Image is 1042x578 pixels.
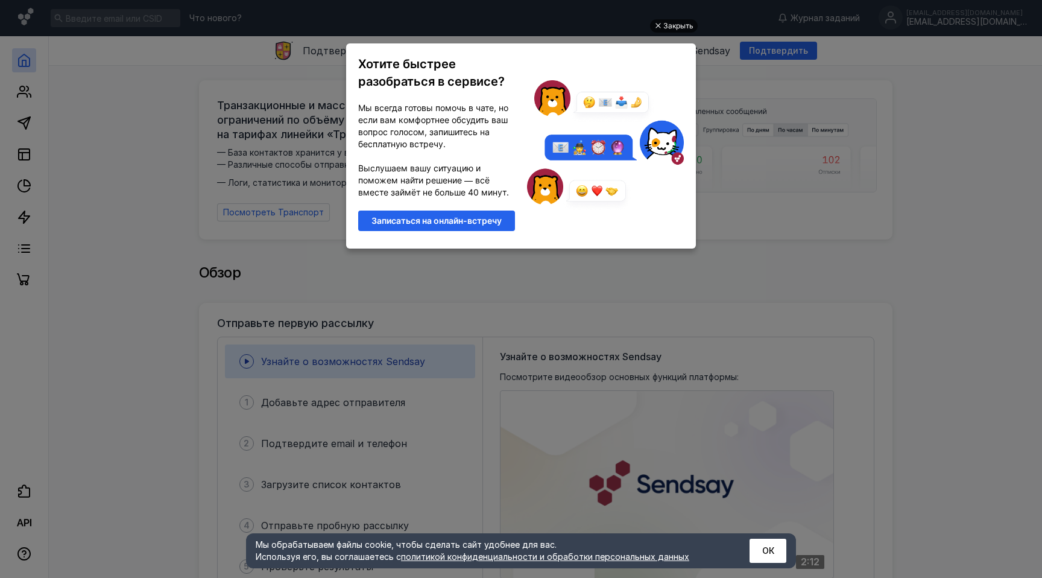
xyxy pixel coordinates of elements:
div: Закрыть [663,19,693,33]
p: Мы всегда готовы помочь в чате, но если вам комфортнее обсудить ваш вопрос голосом, запишитесь на... [358,102,515,150]
a: политикой конфиденциальности и обработки персональных данных [401,551,689,562]
p: Выслушаем вашу ситуацию и поможем найти решение — всё вместе займёт не больше 40 минут. [358,162,515,198]
button: ОК [750,539,786,563]
span: Хотите быстрее разобраться в сервисе? [358,57,505,89]
div: Мы обрабатываем файлы cookie, чтобы сделать сайт удобнее для вас. Используя его, вы соглашаетесь c [256,539,720,563]
a: Записаться на онлайн-встречу [358,211,515,231]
